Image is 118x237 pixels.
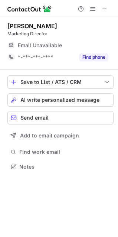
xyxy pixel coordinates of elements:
[7,147,114,157] button: Find work email
[7,111,114,124] button: Send email
[7,75,114,89] button: save-profile-one-click
[20,79,101,85] div: Save to List / ATS / CRM
[20,97,99,103] span: AI write personalized message
[19,163,111,170] span: Notes
[79,53,108,61] button: Reveal Button
[19,149,111,155] span: Find work email
[7,129,114,142] button: Add to email campaign
[7,22,57,30] div: [PERSON_NAME]
[7,4,52,13] img: ContactOut v5.3.10
[7,162,114,172] button: Notes
[20,115,49,121] span: Send email
[7,93,114,107] button: AI write personalized message
[20,133,79,139] span: Add to email campaign
[7,30,114,37] div: Marketing Director
[18,42,62,49] span: Email Unavailable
